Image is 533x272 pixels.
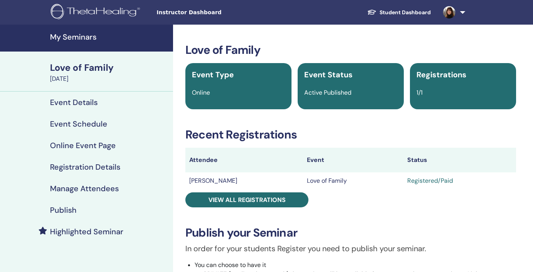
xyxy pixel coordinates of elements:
h4: Manage Attendees [50,184,119,193]
h4: Event Details [50,98,98,107]
h4: Highlighted Seminar [50,227,123,236]
th: Event [303,148,403,172]
h4: Publish [50,205,77,215]
h3: Publish your Seminar [185,226,516,240]
img: logo.png [51,4,143,21]
span: Instructor Dashboard [157,8,272,17]
img: default.jpg [443,6,455,18]
td: [PERSON_NAME] [185,172,303,189]
a: Love of Family[DATE] [45,61,173,83]
img: graduation-cap-white.svg [367,9,376,15]
h3: Recent Registrations [185,128,516,142]
th: Attendee [185,148,303,172]
span: Registrations [416,70,466,80]
a: Student Dashboard [361,5,437,20]
h4: Event Schedule [50,119,107,128]
span: Event Status [304,70,353,80]
span: Event Type [192,70,234,80]
div: [DATE] [50,74,168,83]
div: Registered/Paid [407,176,512,185]
h3: Love of Family [185,43,516,57]
h4: My Seminars [50,32,168,42]
td: Love of Family [303,172,403,189]
div: Love of Family [50,61,168,74]
span: Active Published [304,88,351,97]
h4: Online Event Page [50,141,116,150]
p: In order for your students Register you need to publish your seminar. [185,243,516,254]
a: View all registrations [185,192,308,207]
h4: Registration Details [50,162,120,172]
span: View all registrations [208,196,286,204]
th: Status [403,148,516,172]
span: Online [192,88,210,97]
span: 1/1 [416,88,423,97]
